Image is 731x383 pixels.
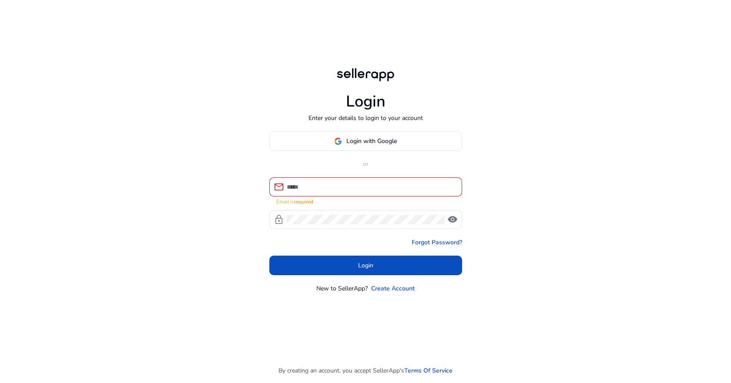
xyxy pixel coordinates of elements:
p: New to SellerApp? [316,284,368,293]
a: Forgot Password? [412,238,462,247]
p: or [269,160,462,169]
span: Login [358,261,373,270]
img: google-logo.svg [334,137,342,145]
span: Login with Google [346,137,397,146]
p: Enter your details to login to your account [308,113,423,123]
h1: Login [346,92,386,111]
a: Create Account [371,284,415,293]
a: Terms Of Service [404,366,453,375]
